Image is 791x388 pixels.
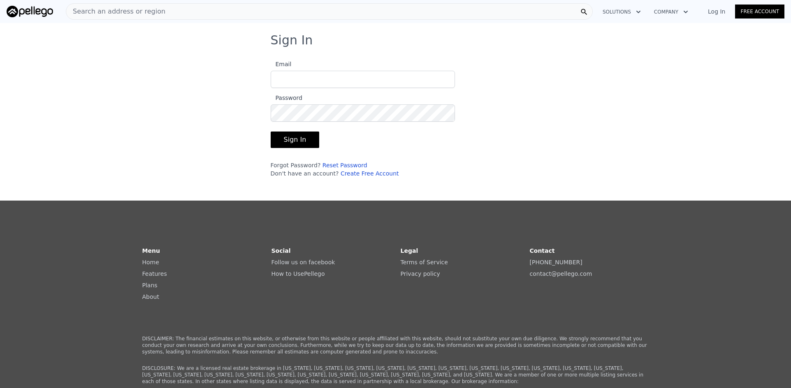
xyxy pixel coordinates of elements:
strong: Legal [401,247,418,254]
a: Create Free Account [341,170,399,177]
p: DISCLAIMER: The financial estimates on this website, or otherwise from this website or people aff... [142,335,649,355]
button: Company [647,5,695,19]
h3: Sign In [271,33,521,48]
a: Home [142,259,159,266]
a: [PHONE_NUMBER] [530,259,582,266]
strong: Contact [530,247,555,254]
a: contact@pellego.com [530,270,592,277]
span: Password [271,95,302,101]
a: Plans [142,282,158,289]
strong: Social [271,247,291,254]
input: Password [271,104,455,122]
span: Search an address or region [66,7,165,16]
a: About [142,293,159,300]
a: Privacy policy [401,270,440,277]
a: Reset Password [322,162,367,169]
input: Email [271,71,455,88]
p: DISCLOSURE: We are a licensed real estate brokerage in [US_STATE], [US_STATE], [US_STATE], [US_ST... [142,365,649,385]
button: Sign In [271,132,320,148]
img: Pellego [7,6,53,17]
a: How to UsePellego [271,270,325,277]
strong: Menu [142,247,160,254]
span: Email [271,61,292,67]
div: Forgot Password? Don't have an account? [271,161,455,178]
a: Free Account [735,5,784,18]
a: Log In [698,7,735,16]
a: Features [142,270,167,277]
a: Terms of Service [401,259,448,266]
button: Solutions [596,5,647,19]
a: Follow us on facebook [271,259,335,266]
